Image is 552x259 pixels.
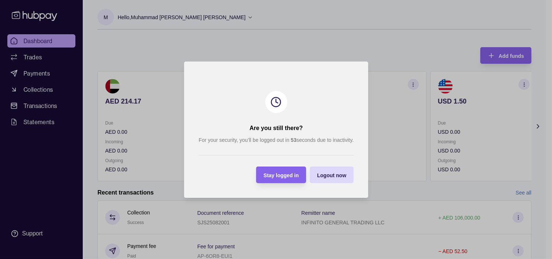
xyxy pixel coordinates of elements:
span: Logout now [317,172,346,178]
span: Stay logged in [263,172,299,178]
strong: 53 [291,137,296,143]
p: For your security, you’ll be logged out in seconds due to inactivity. [199,136,353,144]
h2: Are you still there? [249,124,303,132]
button: Stay logged in [256,167,306,183]
button: Logout now [310,167,353,183]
